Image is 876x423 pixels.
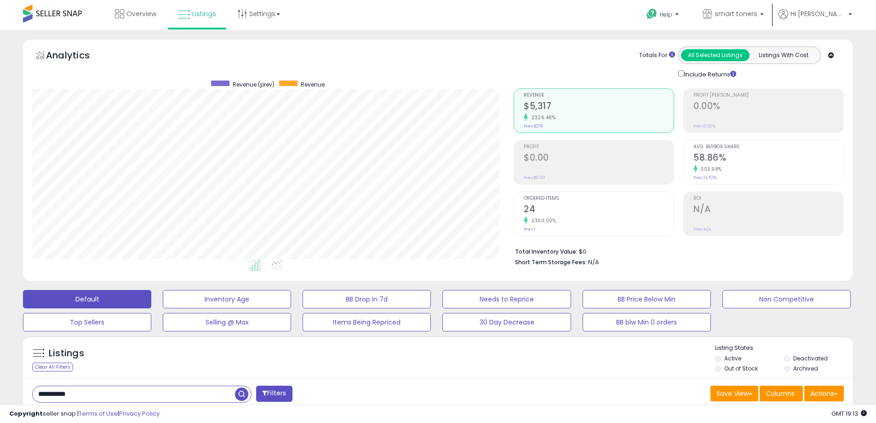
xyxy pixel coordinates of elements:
[793,354,828,362] label: Deactivated
[779,9,852,30] a: Hi [PERSON_NAME]
[693,101,843,113] h2: 0.00%
[524,196,674,201] span: Ordered Items
[749,49,818,61] button: Listings With Cost
[515,258,587,266] b: Short Term Storage Fees:
[693,123,716,129] small: Prev: 0.00%
[646,8,658,20] i: Get Help
[693,152,843,165] h2: 58.86%
[804,386,844,401] button: Actions
[233,81,275,88] span: Revenue (prev)
[760,386,803,401] button: Columns
[588,258,599,267] span: N/A
[693,196,843,201] span: ROI
[9,410,160,418] div: seller snap | |
[715,9,757,18] span: smart toners
[639,51,675,60] div: Totals For
[698,166,722,173] small: 303.98%
[831,409,867,418] span: 2025-08-12 19:13 GMT
[23,313,151,331] button: Top Sellers
[715,344,853,353] p: Listing States:
[23,290,151,308] button: Default
[724,354,741,362] label: Active
[693,226,711,232] small: Prev: N/A
[693,204,843,216] h2: N/A
[163,290,291,308] button: Inventory Age
[46,49,108,64] h5: Analytics
[192,9,216,18] span: Listings
[301,81,325,88] span: Revenue
[256,386,292,402] button: Filters
[524,152,674,165] h2: $0.00
[790,9,846,18] span: Hi [PERSON_NAME]
[639,1,688,30] a: Help
[693,93,843,98] span: Profit [PERSON_NAME]
[524,175,545,180] small: Prev: $0.00
[515,245,837,256] li: $0
[303,290,431,308] button: BB Drop in 7d
[524,93,674,98] span: Revenue
[710,386,758,401] button: Save View
[442,313,571,331] button: 30 Day Decrease
[524,204,674,216] h2: 24
[163,313,291,331] button: Selling @ Max
[693,175,716,180] small: Prev: 14.57%
[524,145,674,150] span: Profit
[766,389,795,398] span: Columns
[528,114,555,121] small: 2326.48%
[79,409,118,418] a: Terms of Use
[524,101,674,113] h2: $5,317
[442,290,571,308] button: Needs to Reprice
[515,248,578,255] b: Total Inventory Value:
[724,365,758,372] label: Out of Stock
[524,226,535,232] small: Prev: 1
[528,217,556,224] small: 2300.00%
[9,409,43,418] strong: Copyright
[681,49,750,61] button: All Selected Listings
[722,290,851,308] button: Non Competitive
[303,313,431,331] button: Items Being Repriced
[583,290,711,308] button: BB Price Below Min
[660,11,672,18] span: Help
[583,313,711,331] button: BB blw Min 0 orders
[524,123,543,129] small: Prev: $219
[119,409,160,418] a: Privacy Policy
[49,347,84,360] h5: Listings
[126,9,156,18] span: Overview
[793,365,818,372] label: Archived
[32,363,73,371] div: Clear All Filters
[693,145,843,150] span: Avg. Buybox Share
[671,69,747,79] div: Include Returns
